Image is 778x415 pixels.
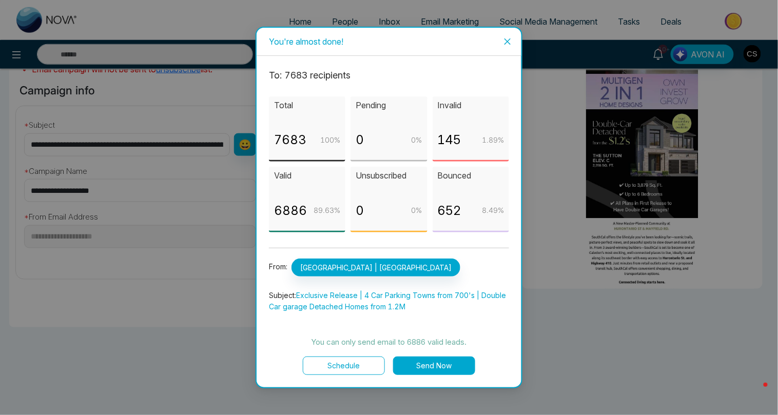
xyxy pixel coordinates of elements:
[494,28,521,55] button: Close
[393,357,475,375] button: Send Now
[356,169,422,182] p: Unsubscribed
[269,336,509,348] p: You can only send email to 6886 valid leads.
[438,130,461,150] p: 145
[269,291,506,311] span: Exclusive Release | 4 Car Parking Towns from 700's | Double Car garage Detached Homes from 1.2M
[314,205,340,216] p: 89.63 %
[482,134,504,146] p: 1.89 %
[503,37,512,46] span: close
[269,36,509,47] div: You're almost done!
[291,259,460,276] span: [GEOGRAPHIC_DATA] | [GEOGRAPHIC_DATA]
[412,205,422,216] p: 0 %
[320,134,340,146] p: 100 %
[412,134,422,146] p: 0 %
[274,201,307,221] p: 6886
[303,357,385,375] button: Schedule
[356,130,364,150] p: 0
[438,201,461,221] p: 652
[356,201,364,221] p: 0
[269,68,509,83] p: To: 7683 recipient s
[438,99,504,112] p: Invalid
[274,99,340,112] p: Total
[482,205,504,216] p: 8.49 %
[269,290,509,312] p: Subject:
[274,169,340,182] p: Valid
[356,99,422,112] p: Pending
[269,259,509,276] p: From:
[438,169,504,182] p: Bounced
[743,380,768,405] iframe: Intercom live chat
[274,130,306,150] p: 7683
